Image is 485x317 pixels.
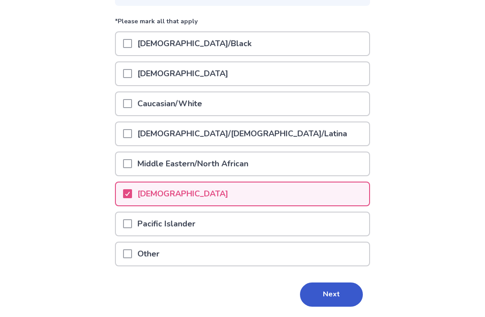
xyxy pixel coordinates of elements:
p: *Please mark all that apply [115,17,370,31]
p: [DEMOGRAPHIC_DATA]/Black [132,32,257,55]
p: Other [132,243,165,265]
p: [DEMOGRAPHIC_DATA]/[DEMOGRAPHIC_DATA]/Latina [132,122,353,145]
p: Caucasian/White [132,92,207,115]
p: [DEMOGRAPHIC_DATA] [132,182,234,205]
p: [DEMOGRAPHIC_DATA] [132,62,234,85]
p: Middle Eastern/North African [132,152,254,175]
p: Pacific Islander [132,213,201,235]
button: Next [300,282,363,307]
